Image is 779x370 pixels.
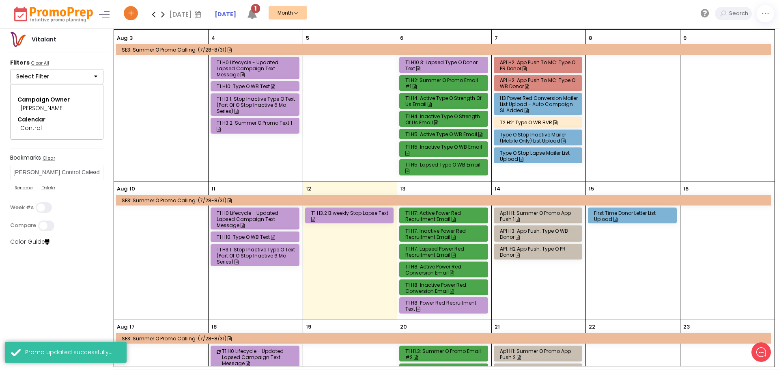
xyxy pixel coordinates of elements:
[405,264,484,276] div: T1 H8: Active Power Red Conversion Email
[500,348,579,360] div: Ap1 H1: Summer O Promo App Push 2
[122,47,768,53] div: SE3: Summer O Promo Calling: (7/28-8/31)
[500,132,579,144] div: Type O Stop Inactive Mailer (Mobile Only) List Upload
[15,184,32,191] u: Rename
[129,323,135,331] p: 17
[400,34,403,42] p: 6
[500,119,579,125] div: T2 H2: Type O WB BVR
[215,10,236,19] a: [DATE]
[589,323,595,331] p: 22
[20,104,93,113] div: [PERSON_NAME]
[751,342,771,362] iframe: gist-messenger-bubble-iframe
[405,144,484,156] div: T1 H5: Inactive Type O WB Email
[500,150,579,162] div: Type O Stop Lapse Mailer List Upload
[129,34,133,42] p: 3
[20,124,93,132] div: Control
[405,162,484,174] div: T1 H5: Lapsed Type O WB Email
[12,54,150,67] h2: What can we do to help?
[306,34,309,42] p: 5
[405,246,484,258] div: T1 H7: Lapsed Power Red Recruitment Email
[122,335,768,342] div: SE3: Summer O Promo Calling: (7/28-8/31)
[500,228,579,240] div: AP1 H3: App Push: Type O WB Donor
[405,77,484,89] div: T1 H2: Summer O Promo Email #1
[12,39,150,52] h1: Hello [PERSON_NAME]!
[405,228,484,240] div: T1 H7: Inactive Power Red Recruitment Email
[211,34,215,42] p: 4
[10,238,49,246] a: Color Guide
[500,59,579,71] div: AP1 H2: App Push to MC: Type O PR Donor
[500,95,579,113] div: H3 Power Red Conversion Mailer List Upload - Auto Campaign SL Added
[122,197,768,203] div: SE3: Summer O Promo Calling: (7/28-8/31)
[251,4,260,13] span: 1
[10,58,30,67] strong: Filters
[400,185,405,193] p: 13
[495,185,500,193] p: 14
[500,210,579,222] div: Ap1 H1: Summer O Promo App Push 1
[683,185,689,193] p: 16
[495,34,498,42] p: 7
[594,210,673,222] div: First Time Donor Letter List Upload
[727,7,752,20] input: Search
[10,154,103,163] label: Bookmarks
[215,10,236,18] strong: [DATE]
[683,323,690,331] p: 23
[10,204,34,211] label: Week #s
[117,185,127,193] p: Aug
[211,323,217,331] p: 18
[10,222,36,229] label: Compare
[217,59,296,78] div: T1 H0 Lifecycle - Updated Lapsed Campaign Text Message
[68,284,103,289] span: We run on Gist
[217,83,296,89] div: T1 H10: Type O WB Text
[683,34,686,42] p: 9
[589,34,592,42] p: 8
[405,282,484,294] div: T1 H8: Inactive Power Red Conversion Email
[169,8,204,20] div: [DATE]
[405,131,484,137] div: T1 H5: Active Type O WB Email
[117,34,127,42] p: Aug
[405,113,484,125] div: T1 H4: Inactive Type O Strength of Us Email
[17,115,96,124] div: Calendar
[222,348,301,366] div: T1 H0 Lifecycle - Updated Lapsed Campaign Text Message
[10,69,103,84] button: Select Filter
[306,185,311,193] p: 12
[589,185,594,193] p: 15
[269,6,307,19] button: Month
[129,185,135,193] p: 10
[41,184,55,191] u: Delete
[405,59,484,71] div: T1 H10.3: Lapsed Type O Donor Text
[217,120,296,132] div: T1 H3.2: Summer O Promo Text 1
[311,210,390,222] div: T1 H3.2 Biweekly Stop Lapse Text
[500,77,579,89] div: AP1 H2: App Push to MC: Type O WB Donor
[405,348,484,360] div: T1 H1.3: Summer O Promo Email #2
[52,87,97,93] span: New conversation
[495,323,500,331] p: 21
[306,323,311,331] p: 19
[10,31,26,48] img: vitalantlogo.png
[17,95,96,104] div: Campaign Owner
[13,82,150,98] button: New conversation
[217,234,296,240] div: T1 H10: Type O WB Text
[25,348,121,357] div: Promo updated successfully...
[400,323,407,331] p: 20
[217,247,296,265] div: T1 H3.1: Stop Inactive Type O Text (Part of O Stop Inactive 6 mo Series)
[405,210,484,222] div: T1 H7: Active Power Red Recruitment Email
[31,60,49,66] u: Clear All
[26,35,62,44] div: Vitalant
[500,246,579,258] div: AP1: H2 App Push: Type O PR Donor
[405,300,484,312] div: T1 H8: Power Red Recruitment Text
[217,96,296,114] div: T1 H3.1: Stop Inactive Type O Text (Part of O Stop Inactive 6 mo Series)
[43,155,55,161] u: Clear
[405,95,484,107] div: T1 H4: Active Type O Strength of Us Email
[217,210,296,228] div: T1 H0 Lifecycle - Updated Lapsed Campaign Text Message
[211,185,215,193] p: 11
[117,323,127,331] p: Aug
